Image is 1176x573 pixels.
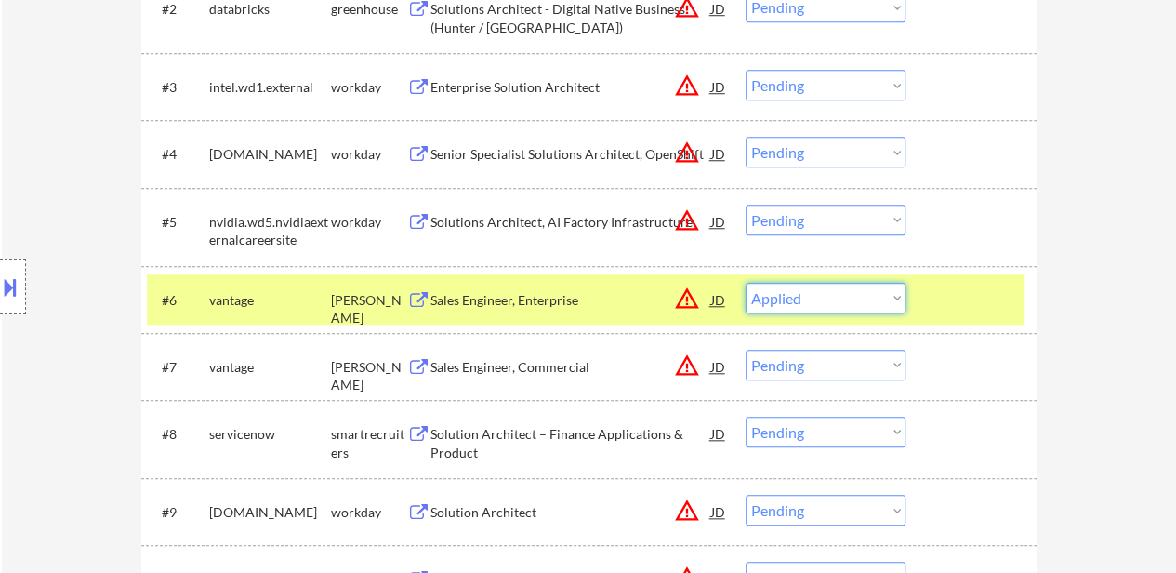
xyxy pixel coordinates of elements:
[674,353,700,379] button: warning_amber
[331,425,407,461] div: smartrecruiters
[331,358,407,394] div: [PERSON_NAME]
[331,213,407,232] div: workday
[430,291,711,310] div: Sales Engineer, Enterprise
[709,70,728,103] div: JD
[430,78,711,97] div: Enterprise Solution Architect
[709,137,728,170] div: JD
[709,495,728,528] div: JD
[709,350,728,383] div: JD
[162,78,194,97] div: #3
[430,145,711,164] div: Senior Specialist Solutions Architect, OpenShift
[331,145,407,164] div: workday
[430,213,711,232] div: Solutions Architect, AI Factory Infrastructure
[430,425,711,461] div: Solution Architect – Finance Applications & Product
[674,73,700,99] button: warning_amber
[331,503,407,522] div: workday
[674,498,700,524] button: warning_amber
[709,283,728,316] div: JD
[674,286,700,312] button: warning_amber
[674,140,700,166] button: warning_amber
[209,503,331,522] div: [DOMAIN_NAME]
[430,503,711,522] div: Solution Architect
[430,358,711,377] div: Sales Engineer, Commercial
[709,205,728,238] div: JD
[674,207,700,233] button: warning_amber
[709,417,728,450] div: JD
[209,78,331,97] div: intel.wd1.external
[331,78,407,97] div: workday
[162,503,194,522] div: #9
[331,291,407,327] div: [PERSON_NAME]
